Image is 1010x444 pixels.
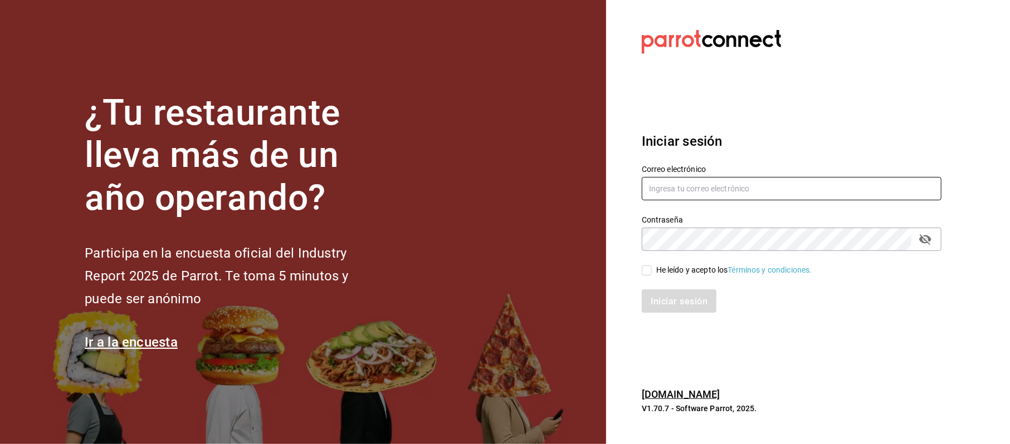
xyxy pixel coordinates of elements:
font: He leído y acepto los [656,265,728,274]
font: Iniciar sesión [642,134,723,149]
input: Ingresa tu correo electrónico [642,177,941,200]
a: Términos y condiciones. [728,265,812,274]
a: [DOMAIN_NAME] [642,388,720,400]
button: campo de contraseña [916,230,935,249]
font: Participa en la encuesta oficial del Industry Report 2025 de Parrot. Te toma 5 minutos y puede se... [85,245,348,307]
font: Correo electrónico [642,165,706,174]
font: Contraseña [642,215,683,224]
a: Ir a la encuesta [85,334,178,350]
font: ¿Tu restaurante lleva más de un año operando? [85,92,340,219]
font: V1.70.7 - Software Parrot, 2025. [642,404,757,413]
